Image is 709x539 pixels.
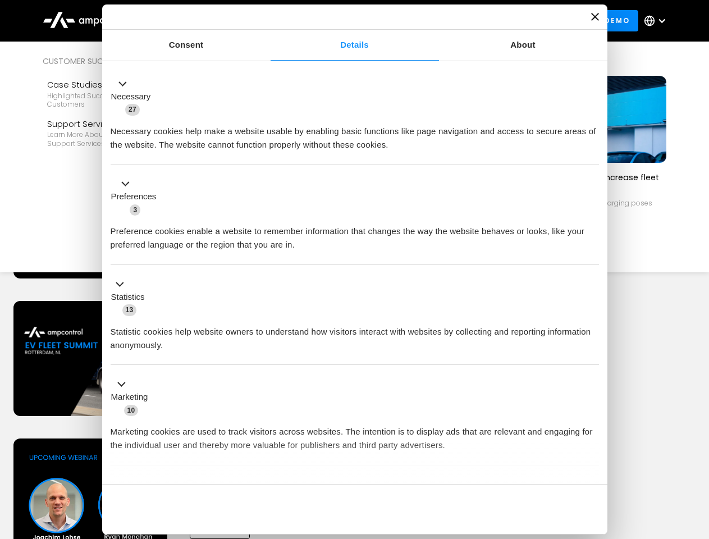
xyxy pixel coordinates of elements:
[111,378,155,417] button: Marketing (10)
[111,417,599,452] div: Marketing cookies are used to track visitors across websites. The intention is to display ads tha...
[111,291,145,304] label: Statistics
[130,204,140,216] span: 3
[271,30,439,61] a: Details
[122,304,137,316] span: 13
[111,116,599,152] div: Necessary cookies help make a website usable by enabling basic functions like page navigation and...
[47,118,177,130] div: Support Services
[47,130,177,148] div: Learn more about Ampcontrol’s support services
[43,74,182,113] a: Case StudiesHighlighted success stories From Our Customers
[43,55,182,67] div: Customer success
[111,177,163,217] button: Preferences (3)
[125,104,140,115] span: 27
[437,493,598,526] button: Okay
[111,391,148,404] label: Marketing
[439,30,607,61] a: About
[102,30,271,61] a: Consent
[111,478,203,492] button: Unclassified (2)
[124,405,139,416] span: 10
[111,216,599,252] div: Preference cookies enable a website to remember information that changes the way the website beha...
[47,79,177,91] div: Case Studies
[47,92,177,109] div: Highlighted success stories From Our Customers
[43,113,182,153] a: Support ServicesLearn more about Ampcontrol’s support services
[111,277,152,317] button: Statistics (13)
[185,479,196,491] span: 2
[111,317,599,352] div: Statistic cookies help website owners to understand how visitors interact with websites by collec...
[111,90,151,103] label: Necessary
[111,77,158,116] button: Necessary (27)
[111,190,157,203] label: Preferences
[591,13,599,21] button: Close banner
